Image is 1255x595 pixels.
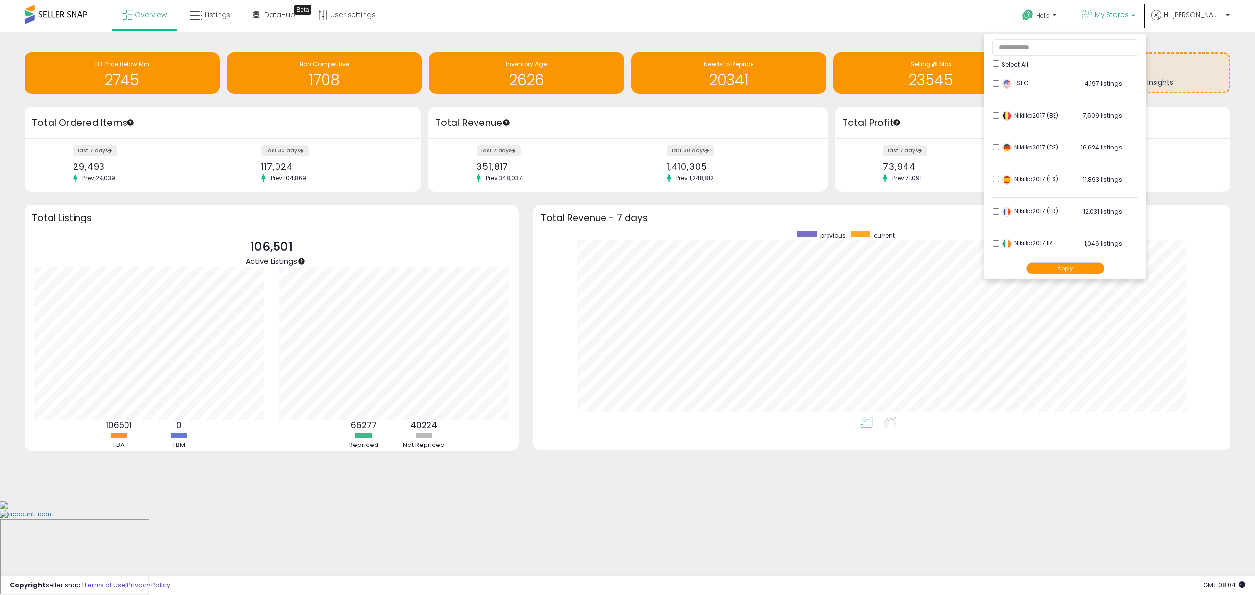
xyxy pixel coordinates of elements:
button: Apply [1026,262,1104,274]
span: Prev: 1,248,812 [671,174,719,182]
a: Non Competitive 1708 [227,52,422,94]
span: Nikilko2017 IR [1002,239,1052,247]
h1: 23545 [838,72,1024,88]
div: Repriced [334,441,393,450]
span: Prev: 104,869 [266,174,311,182]
div: 29,493 [73,161,215,172]
span: Listings [205,10,230,20]
span: 4,197 listings [1085,79,1122,88]
b: 66277 [351,420,376,431]
b: 0 [176,420,182,431]
a: Help [1014,1,1066,32]
span: Overview [135,10,167,20]
span: 1,046 listings [1084,239,1122,248]
div: 117,024 [261,161,403,172]
div: 1,410,305 [667,161,810,172]
h3: Total Revenue [435,116,820,130]
p: 106,501 [246,238,297,256]
span: Select All [1002,60,1028,69]
div: Not Repriced [395,441,453,450]
b: 40224 [410,420,437,431]
span: 11,893 listings [1083,175,1122,184]
span: DataHub [264,10,295,20]
img: usa.png [1002,79,1012,89]
span: Nikilko2017 (BE) [1002,111,1058,120]
img: belgium.png [1002,111,1012,121]
span: Add Actionable Insights [1093,77,1173,87]
img: spain.png [1002,175,1012,185]
span: current [874,231,895,240]
label: last 30 days [667,145,714,156]
span: 16,624 listings [1081,143,1122,151]
span: Active Listings [246,256,297,266]
span: LSFC [1002,79,1029,87]
a: BB Price Below Min 2745 [25,52,220,94]
span: Nikilko2017 (ES) [1002,175,1058,183]
h1: 20341 [636,72,822,88]
i: Get Help [1022,9,1034,21]
h3: Total Revenue - 7 days [541,214,1224,222]
span: Hi [PERSON_NAME] [1164,10,1223,20]
span: Needs to Reprice [704,60,753,68]
span: Non Competitive [300,60,349,68]
h1: 1708 [232,72,417,88]
img: ireland.png [1002,239,1012,248]
img: germany.png [1002,143,1012,152]
span: 12,031 listings [1083,207,1122,216]
span: previous [820,231,846,240]
div: Tooltip anchor [126,118,135,127]
a: Hi [PERSON_NAME] [1151,10,1230,32]
a: Needs to Reprice 20341 [631,52,827,94]
img: france.png [1002,207,1012,217]
b: 106501 [106,420,132,431]
span: Inventory Age [506,60,547,68]
div: Tooltip anchor [502,118,511,127]
div: Tooltip anchor [297,257,306,266]
span: Prev: 348,037 [481,174,527,182]
div: FBA [90,441,149,450]
div: 351,817 [477,161,620,172]
span: Nikilko2017 (FR) [1002,207,1058,215]
h1: 2626 [434,72,619,88]
span: BB Price Below Min [95,60,149,68]
label: last 7 days [883,145,927,156]
h1: 2745 [29,72,215,88]
label: last 7 days [477,145,521,156]
span: Help [1036,11,1050,20]
span: Prev: 71,091 [887,174,927,182]
a: Inventory Age 2626 [429,52,624,94]
span: Prev: 29,039 [77,174,120,182]
label: last 30 days [261,145,309,156]
div: Tooltip anchor [892,118,901,127]
div: FBM [150,441,209,450]
span: Nikilko2017 (DE) [1002,143,1058,151]
h3: Total Ordered Items [32,116,413,130]
span: Selling @ Max [910,60,952,68]
a: Selling @ Max 23545 [833,52,1029,94]
span: My Stores [1095,10,1129,20]
h3: Total Profit [842,116,1224,130]
span: 7,509 listings [1083,111,1122,120]
h3: Total Listings [32,214,511,222]
div: Tooltip anchor [294,5,311,15]
label: last 7 days [73,145,117,156]
div: 73,944 [883,161,1025,172]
